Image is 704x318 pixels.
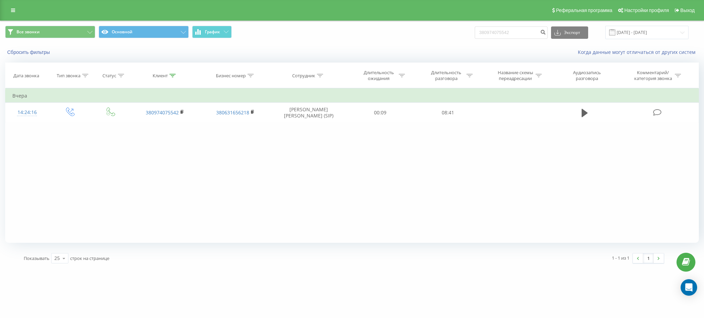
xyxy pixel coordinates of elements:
div: Аудиозапись разговора [565,70,609,81]
a: Когда данные могут отличаться от других систем [578,49,699,55]
td: 00:09 [346,103,414,123]
span: График [205,30,220,34]
span: Показывать [24,255,49,261]
div: Длительность разговора [428,70,465,81]
div: Длительность ожидания [360,70,397,81]
button: График [192,26,232,38]
div: Клиент [153,73,168,79]
span: Реферальная программа [556,8,612,13]
input: Поиск по номеру [475,26,548,39]
div: Сотрудник [292,73,315,79]
div: Тип звонка [57,73,80,79]
div: Название схемы переадресации [497,70,534,81]
a: 1 [643,253,653,263]
span: Все звонки [16,29,40,35]
div: 1 - 1 из 1 [612,254,629,261]
span: строк на странице [70,255,109,261]
a: 380974075542 [146,109,179,116]
button: Все звонки [5,26,95,38]
button: Экспорт [551,26,588,39]
span: Настройки профиля [624,8,669,13]
div: Комментарий/категория звонка [633,70,673,81]
button: Сбросить фильтры [5,49,53,55]
div: Бизнес номер [216,73,246,79]
button: Основной [99,26,189,38]
div: Статус [102,73,116,79]
td: Вчера [5,89,699,103]
div: 25 [54,255,60,262]
td: 08:41 [414,103,482,123]
a: 380631656218 [216,109,249,116]
td: [PERSON_NAME] [PERSON_NAME] (SIP) [271,103,346,123]
span: Выход [680,8,695,13]
div: Open Intercom Messenger [681,279,697,296]
div: 14:24:16 [12,106,42,119]
div: Дата звонка [13,73,39,79]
